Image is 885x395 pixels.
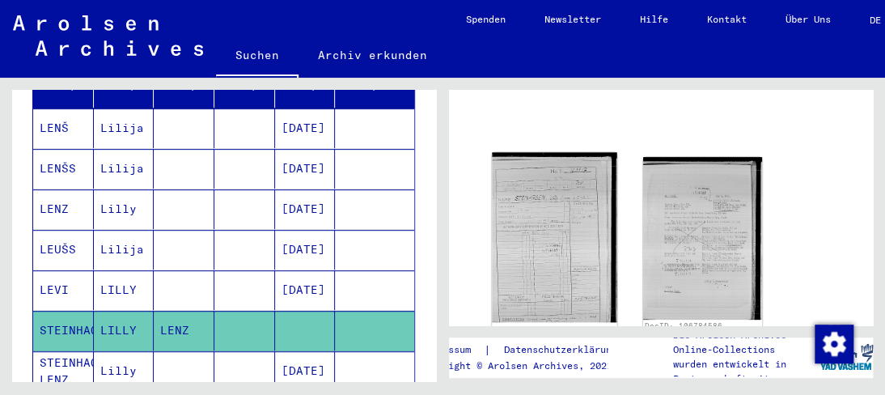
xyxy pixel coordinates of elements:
mat-cell: [DATE] [275,149,336,189]
a: Suchen [216,36,299,78]
p: Die Arolsen Archives Online-Collections [673,328,820,357]
p: Copyright © Arolsen Archives, 2021 [420,359,637,373]
mat-cell: Lilly [94,189,155,229]
a: Datenschutzerklärung [491,342,637,359]
img: Arolsen_neg.svg [13,15,203,56]
mat-cell: Lilija [94,108,155,148]
mat-cell: LEVI [33,270,94,310]
mat-cell: STEINHAGEN LENZ [33,351,94,391]
mat-cell: LEUŠS [33,230,94,270]
p: wurden entwickelt in Partnerschaft mit [673,357,820,386]
img: 001.jpg [492,152,616,322]
mat-cell: [DATE] [275,230,336,270]
div: | [420,342,637,359]
a: Archiv erkunden [299,36,447,74]
mat-cell: [DATE] [275,189,336,229]
mat-cell: STEINHAGEN [33,311,94,350]
a: DocID: 106784585 ([PERSON_NAME]) [493,325,575,346]
mat-cell: LILLY [94,311,155,350]
a: Impressum [420,342,484,359]
mat-cell: [DATE] [275,270,336,310]
mat-cell: Lilija [94,149,155,189]
mat-cell: LENŠ [33,108,94,148]
a: DocID: 106784586 ([PERSON_NAME]) [645,321,722,342]
mat-cell: LENZ [154,311,214,350]
mat-cell: [DATE] [275,108,336,148]
img: Zustimmung ändern [815,325,853,363]
mat-cell: Lilly [94,351,155,391]
mat-cell: LENŠS [33,149,94,189]
mat-cell: [DATE] [275,351,336,391]
mat-cell: LILLY [94,270,155,310]
img: 001.jpg [643,157,762,319]
mat-cell: Lilija [94,230,155,270]
div: Zustimmung ändern [814,324,853,363]
mat-cell: LENZ [33,189,94,229]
